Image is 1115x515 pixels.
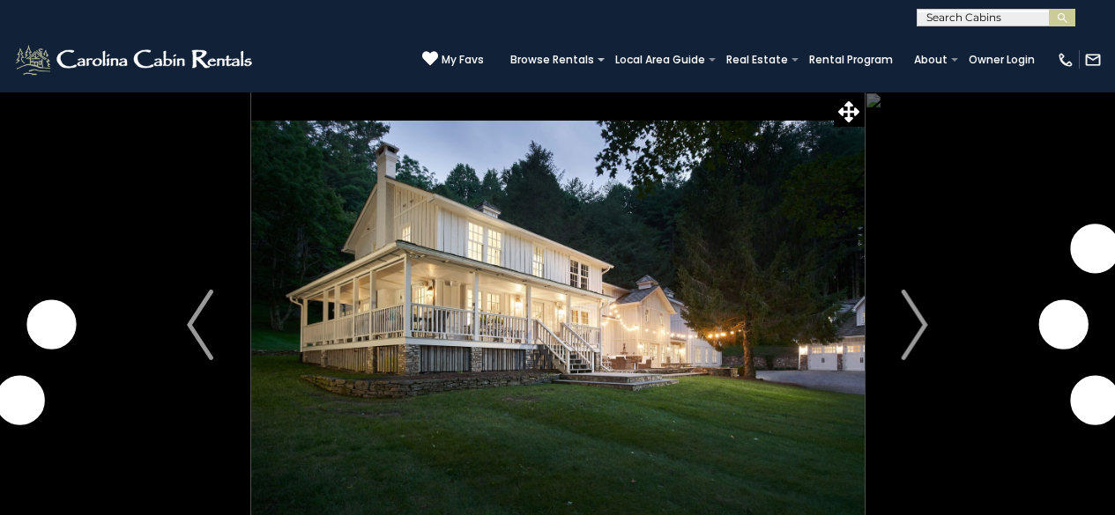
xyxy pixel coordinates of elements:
[800,48,902,72] a: Rental Program
[442,52,484,68] span: My Favs
[902,290,928,360] img: arrow
[187,290,213,360] img: arrow
[905,48,956,72] a: About
[422,50,484,69] a: My Favs
[502,48,603,72] a: Browse Rentals
[606,48,714,72] a: Local Area Guide
[717,48,797,72] a: Real Estate
[1057,51,1074,69] img: phone-regular-white.png
[960,48,1044,72] a: Owner Login
[1084,51,1102,69] img: mail-regular-white.png
[13,42,257,77] img: White-1-2.png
